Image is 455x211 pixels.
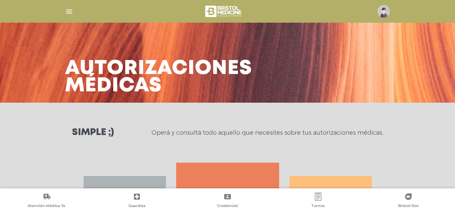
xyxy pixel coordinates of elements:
span: Turnos [311,203,325,209]
p: Operá y consultá todo aquello que necesites sobre tus autorizaciones médicas. [152,129,383,137]
a: Bristol Doc [363,193,454,210]
span: Credencial [217,203,238,209]
img: bristol-medicine-blanco.png [204,3,244,19]
span: Bristol Doc [398,203,419,209]
h3: Simple ;) [72,128,114,137]
h3: Autorizaciones médicas [65,60,252,95]
span: Guardias [129,203,146,209]
a: Atención Médica Ya [1,193,92,210]
a: Credencial [182,193,273,210]
a: Guardias [92,193,183,210]
img: Cober_menu-lines-white.svg [65,7,73,16]
img: profile-placeholder.svg [377,5,390,18]
span: Atención Médica Ya [28,203,65,209]
a: Turnos [273,193,363,210]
